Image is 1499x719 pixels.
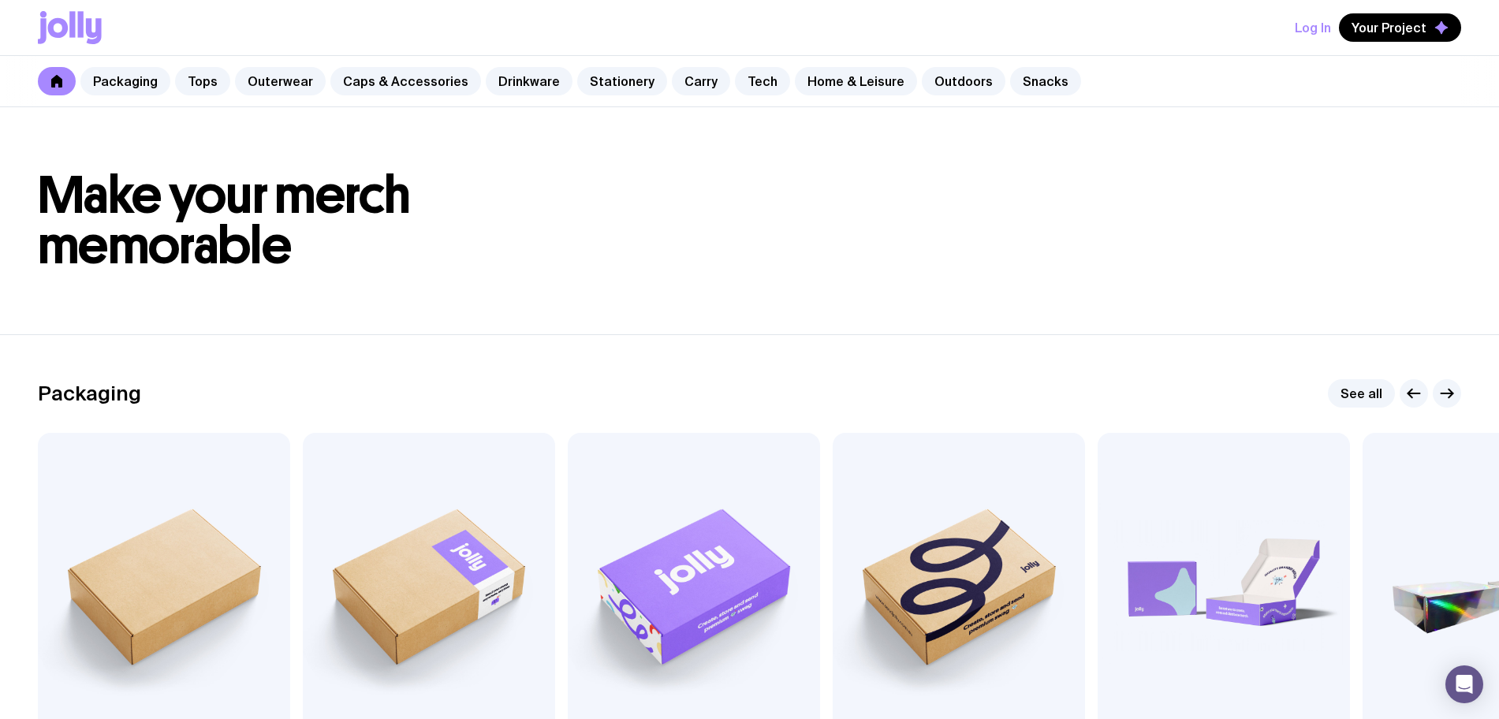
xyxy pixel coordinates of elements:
a: Home & Leisure [795,67,917,95]
a: Carry [672,67,730,95]
a: Stationery [577,67,667,95]
a: Outdoors [922,67,1005,95]
a: Drinkware [486,67,572,95]
h2: Packaging [38,382,141,405]
a: Snacks [1010,67,1081,95]
a: Caps & Accessories [330,67,481,95]
a: Tops [175,67,230,95]
a: Tech [735,67,790,95]
a: Packaging [80,67,170,95]
a: See all [1328,379,1395,408]
span: Your Project [1352,20,1426,35]
button: Log In [1295,13,1331,42]
a: Outerwear [235,67,326,95]
div: Open Intercom Messenger [1445,665,1483,703]
button: Your Project [1339,13,1461,42]
span: Make your merch memorable [38,164,411,277]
